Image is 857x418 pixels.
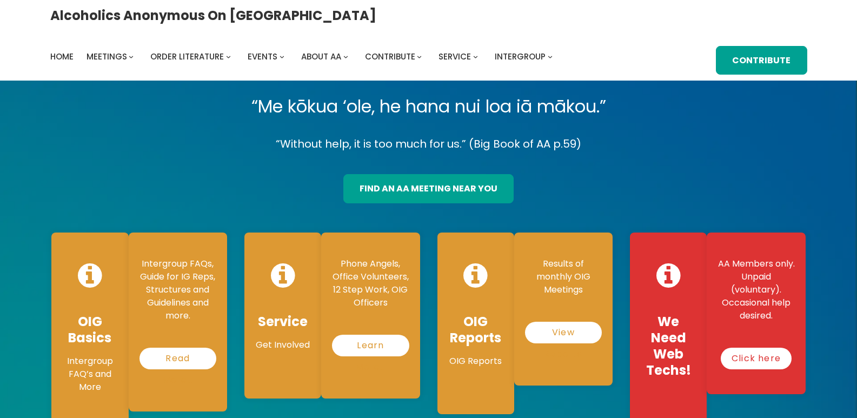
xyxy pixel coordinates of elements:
[332,335,409,356] a: Learn More…
[129,54,134,59] button: Meetings submenu
[301,51,341,62] span: About AA
[448,355,503,368] p: OIG Reports
[718,257,794,322] p: AA Members only. Unpaid (voluntary). Occasional help desired.
[301,49,341,64] a: About AA
[50,4,376,27] a: Alcoholics Anonymous on [GEOGRAPHIC_DATA]
[439,51,471,62] span: Service
[343,54,348,59] button: About AA submenu
[721,348,792,369] a: Click here
[255,314,310,330] h4: Service
[343,174,514,203] a: find an aa meeting near you
[139,257,216,322] p: Intergroup FAQs, Guide for IG Reps, Structures and Guidelines and more.
[248,51,277,62] span: Events
[548,54,553,59] button: Intergroup submenu
[448,314,503,346] h4: OIG Reports
[87,49,127,64] a: Meetings
[62,355,117,394] p: Intergroup FAQ’s and More
[50,51,74,62] span: Home
[226,54,231,59] button: Order Literature submenu
[62,314,117,346] h4: OIG Basics
[43,91,814,122] p: “Me kōkua ‘ole, he hana nui loa iā mākou.”
[280,54,284,59] button: Events submenu
[716,46,807,75] a: Contribute
[525,257,602,296] p: Results of monthly OIG Meetings
[417,54,422,59] button: Contribute submenu
[365,51,415,62] span: Contribute
[150,51,224,62] span: Order Literature
[525,322,602,343] a: View Reports
[50,49,556,64] nav: Intergroup
[641,314,696,379] h4: We Need Web Techs!
[43,135,814,154] p: “Without help, it is too much for us.” (Big Book of AA p.59)
[473,54,478,59] button: Service submenu
[495,51,546,62] span: Intergroup
[332,257,409,309] p: Phone Angels, Office Volunteers, 12 Step Work, OIG Officers
[139,348,216,369] a: Read More…
[255,339,310,351] p: Get Involved
[365,49,415,64] a: Contribute
[439,49,471,64] a: Service
[248,49,277,64] a: Events
[495,49,546,64] a: Intergroup
[87,51,127,62] span: Meetings
[50,49,74,64] a: Home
